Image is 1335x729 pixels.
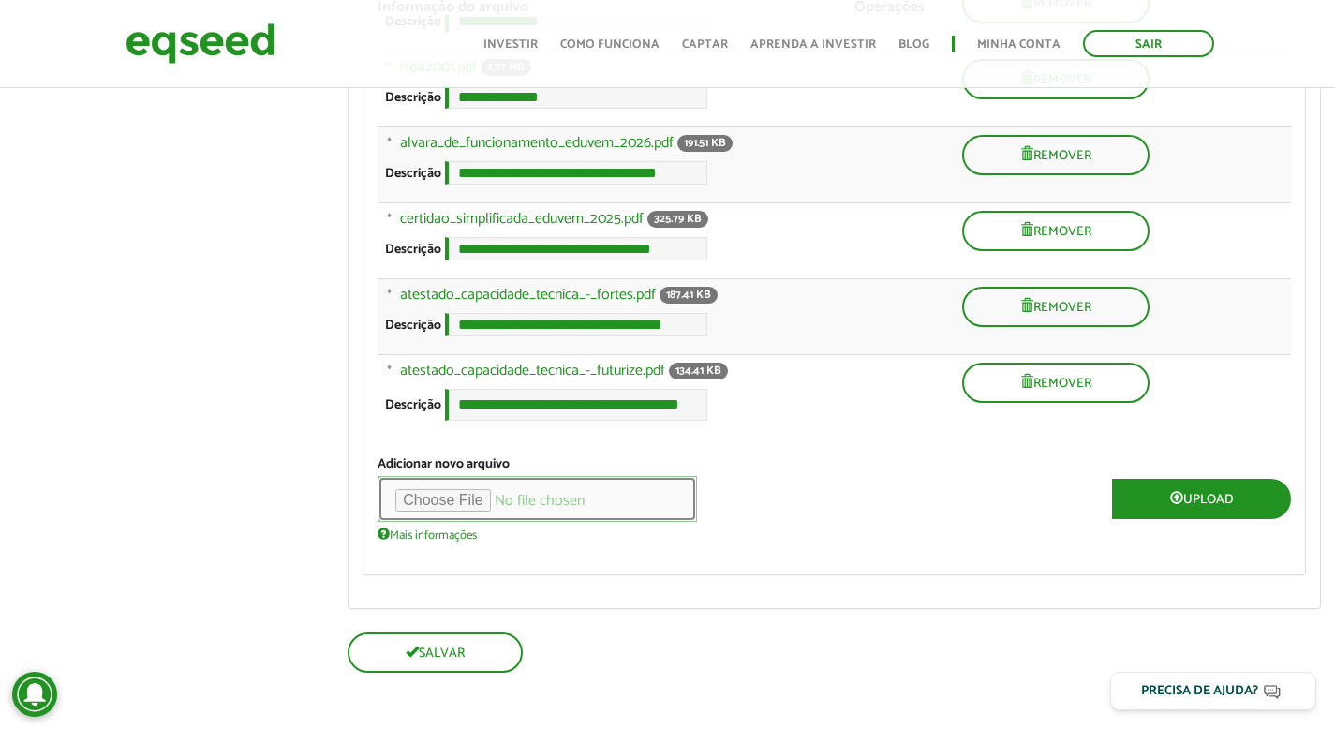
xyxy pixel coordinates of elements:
button: Remover [962,135,1150,175]
img: EqSeed [126,19,275,68]
a: atestado_capacidade_tecnica_-_fortes.pdf [400,288,656,303]
label: Descrição [385,399,441,412]
a: Arraste para reordenar [370,135,400,160]
a: Investir [483,38,538,51]
a: Captar [682,38,728,51]
a: Mais informações [378,527,477,542]
span: 187.41 KB [660,287,718,304]
label: Descrição [385,244,441,257]
a: atestado_capacidade_tecnica_-_futurize.pdf [400,364,665,379]
span: 191.51 KB [677,135,733,152]
a: Blog [898,38,929,51]
a: Arraste para reordenar [370,287,400,312]
span: 134.41 KB [669,363,728,379]
label: Descrição [385,320,441,333]
a: Arraste para reordenar [370,211,400,236]
a: certidao_simplificada_eduvem_2025.pdf [400,212,644,227]
label: Descrição [385,92,441,105]
span: 325.79 KB [647,211,708,228]
a: Aprenda a investir [750,38,876,51]
a: alvara_de_funcionamento_eduvem_2026.pdf [400,136,674,151]
button: Salvar [348,632,523,673]
a: Arraste para reordenar [370,363,400,388]
a: Minha conta [977,38,1061,51]
label: Descrição [385,168,441,181]
label: Adicionar novo arquivo [378,458,510,471]
button: Remover [962,363,1150,403]
button: Upload [1112,479,1291,519]
button: Remover [962,211,1150,251]
button: Remover [962,287,1150,327]
a: Sair [1083,30,1214,57]
a: Como funciona [560,38,660,51]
